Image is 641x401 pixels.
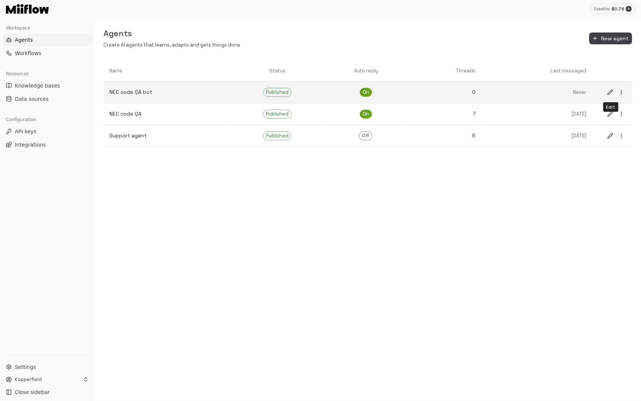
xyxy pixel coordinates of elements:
[3,386,92,398] button: Close sidebar
[231,104,324,124] a: Published
[600,125,632,147] a: editmore
[481,105,592,124] a: [DATE]
[487,89,586,96] p: Never
[360,110,372,118] span: On
[263,132,291,140] span: Published
[324,104,408,124] a: On
[6,4,49,14] img: Logo
[15,82,60,89] span: Knowledge bases
[481,83,592,102] a: Never
[481,127,592,145] a: [DATE]
[15,388,50,396] span: Close sidebar
[3,93,92,105] button: Data sources
[324,82,408,103] a: On
[594,6,610,12] p: Credits:
[3,126,92,137] button: API keys
[109,132,225,140] p: Support agent
[481,61,592,82] th: Last messaged
[408,126,481,145] a: 6
[103,104,231,124] a: NEC code QA
[487,133,586,140] p: [DATE]
[109,88,225,96] p: NEC code QA bot
[617,88,626,97] button: more
[109,110,225,118] p: NEC code QA
[603,102,618,112] div: Edit
[103,42,240,49] p: Create AI agents that learns, adapts and gets things done
[231,82,324,103] a: Published
[324,61,408,82] th: Auto reply
[3,361,92,373] button: Settings
[231,61,324,82] th: Status
[15,376,42,383] p: Kopperfield
[617,109,626,119] button: more
[413,110,475,118] p: 7
[611,6,624,12] p: $ 0.78
[359,132,372,140] span: Off
[606,131,615,141] button: edit
[408,61,481,82] th: Threads
[3,47,92,59] button: Workflows
[3,34,92,46] button: Agents
[606,88,615,97] button: edit
[3,22,92,34] div: Workspace
[263,110,291,118] span: Published
[617,131,626,141] button: more
[408,104,481,124] a: 7
[231,126,324,146] a: Published
[413,132,475,140] p: 6
[15,95,49,103] span: Data sources
[360,89,372,96] span: On
[3,114,92,126] div: Configuration
[103,28,240,39] h5: Agents
[263,89,291,96] span: Published
[15,141,46,148] span: Integrations
[600,82,632,103] a: editmore
[15,363,36,371] span: Settings
[15,36,33,44] span: Agents
[92,19,98,401] button: Toggle Sidebar
[487,111,586,118] p: [DATE]
[413,88,475,96] p: 0
[103,126,231,145] a: Support agent
[324,126,408,146] a: Off
[626,6,632,12] button: Add credits
[589,32,632,45] button: New agent
[15,49,41,57] span: Workflows
[103,82,231,102] a: NEC code QA bot
[3,139,92,151] button: Integrations
[408,82,481,102] a: 0
[3,80,92,92] button: Knowledge bases
[3,68,92,80] div: Resources
[600,103,632,125] a: editmore
[15,128,36,135] span: API keys
[103,61,231,82] th: Name
[606,109,615,119] button: edit
[3,374,92,385] button: Kopperfield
